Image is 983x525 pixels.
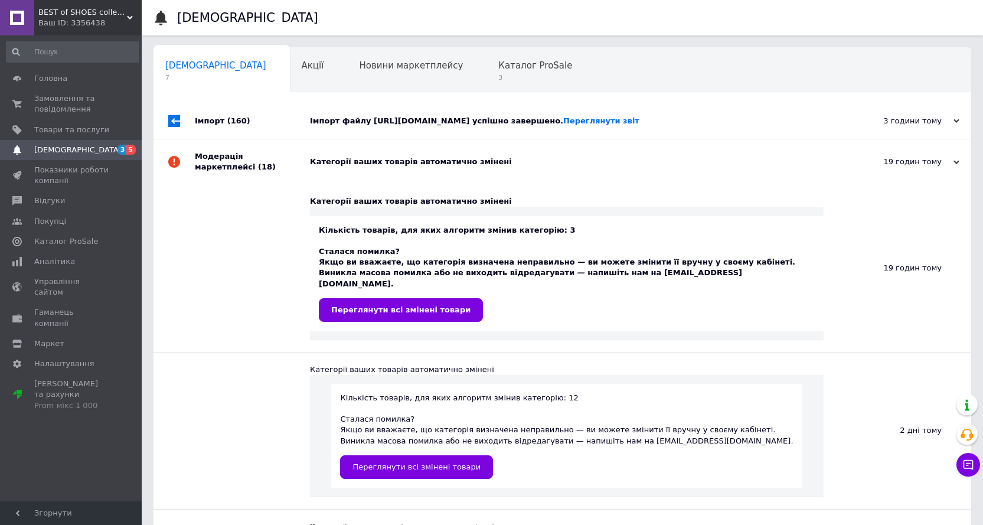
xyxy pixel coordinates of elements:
[6,41,139,63] input: Пошук
[34,125,109,135] span: Товари та послуги
[498,73,572,82] span: 3
[302,60,324,71] span: Акції
[195,139,310,184] div: Модерація маркетплейсі
[34,93,109,115] span: Замовлення та повідомлення
[34,256,75,267] span: Аналітика
[38,18,142,28] div: Ваш ID: 3356438
[34,216,66,227] span: Покупці
[34,195,65,206] span: Відгуки
[38,7,127,18] span: BEST of SHOES collection
[331,305,471,314] span: Переглянути всі змінені товари
[165,60,266,71] span: [DEMOGRAPHIC_DATA]
[340,393,793,479] div: Кількість товарів, для яких алгоритм змінив категорію: 12 Cталася помилка? Якщо ви вважаєте, що к...
[310,156,841,167] div: Категорії ваших товарів автоматично змінені
[841,156,959,167] div: 19 годин тому
[34,145,122,155] span: [DEMOGRAPHIC_DATA]
[824,353,971,509] div: 2 дні тому
[841,116,959,126] div: 3 години тому
[34,165,109,186] span: Показники роботи компанії
[34,73,67,84] span: Головна
[310,196,824,207] div: Категорії ваших товарів автоматично змінені
[258,162,276,171] span: (18)
[34,358,94,369] span: Налаштування
[956,453,980,477] button: Чат з покупцем
[126,145,136,155] span: 5
[824,184,971,351] div: 19 годин тому
[227,116,250,125] span: (160)
[117,145,127,155] span: 3
[34,236,98,247] span: Каталог ProSale
[319,225,815,322] div: Кількість товарів, для яких алгоритм змінив категорію: 3 Cталася помилка? Якщо ви вважаєте, що ка...
[310,116,841,126] div: Імпорт файлу [URL][DOMAIN_NAME] успішно завершено.
[34,276,109,298] span: Управління сайтом
[340,455,493,479] a: Переглянути всі змінені товари
[177,11,318,25] h1: [DEMOGRAPHIC_DATA]
[498,60,572,71] span: Каталог ProSale
[563,116,639,125] a: Переглянути звіт
[310,364,824,375] div: Категорії ваших товарів автоматично змінені
[359,60,463,71] span: Новини маркетплейсу
[319,298,483,322] a: Переглянути всі змінені товари
[352,462,481,471] span: Переглянути всі змінені товари
[34,338,64,349] span: Маркет
[34,307,109,328] span: Гаманець компанії
[34,400,109,411] div: Prom мікс 1 000
[34,379,109,411] span: [PERSON_NAME] та рахунки
[195,103,310,139] div: Імпорт
[165,73,266,82] span: 7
